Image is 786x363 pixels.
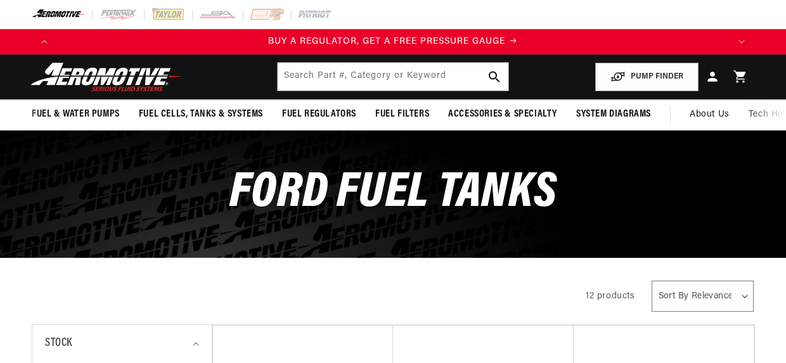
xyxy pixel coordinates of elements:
[273,99,366,129] summary: Fuel Regulators
[27,62,186,92] img: Aeromotive
[439,99,567,129] summary: Accessories & Specialty
[278,63,509,91] input: Search by Part Number, Category or Keyword
[129,99,273,129] summary: Fuel Cells, Tanks & Systems
[268,37,505,46] span: BUY A REGULATOR, GET A FREE PRESSURE GAUGE
[375,108,429,121] span: Fuel Filters
[22,99,129,129] summary: Fuel & Water Pumps
[567,99,660,129] summary: System Diagrams
[32,108,120,121] span: Fuel & Water Pumps
[229,169,557,219] span: Ford Fuel Tanks
[57,35,729,49] div: Announcement
[366,99,439,129] summary: Fuel Filters
[480,63,508,91] button: search button
[690,110,730,119] span: About Us
[45,334,72,353] span: Stock
[57,35,729,49] a: BUY A REGULATOR, GET A FREE PRESSURE GAUGE
[57,35,729,49] div: 1 of 4
[680,99,739,130] a: About Us
[729,29,754,54] button: Translation missing: en.sections.announcements.next_announcement
[576,108,651,121] span: System Diagrams
[282,108,356,121] span: Fuel Regulators
[139,108,263,121] span: Fuel Cells, Tanks & Systems
[448,108,557,121] span: Accessories & Specialty
[45,325,199,362] summary: Stock (0 selected)
[32,29,57,54] button: Translation missing: en.sections.announcements.previous_announcement
[595,63,699,91] button: PUMP FINDER
[586,291,635,301] span: 12 products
